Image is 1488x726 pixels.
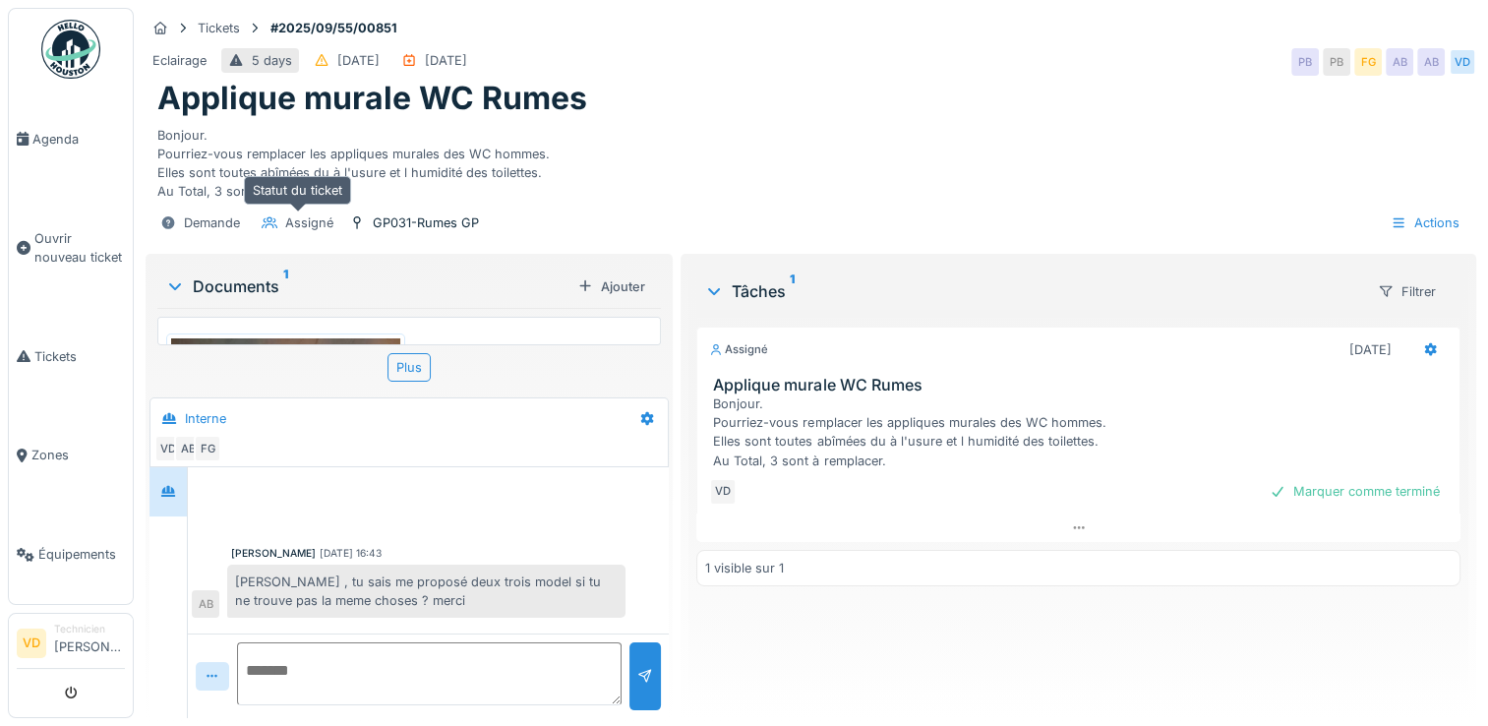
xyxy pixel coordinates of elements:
div: AB [192,590,219,618]
div: AB [174,435,202,462]
div: VD [1449,48,1476,76]
div: Assigné [285,213,333,232]
div: [DATE] [425,51,467,70]
div: [DATE] [337,51,380,70]
div: VD [709,478,737,506]
img: xs76emozl0yumgzuh0tf7cqlcpn3 [171,338,400,644]
div: Bonjour. Pourriez-vous remplacer les appliques murales des WC hommes. Elles sont toutes abîmées d... [713,394,1452,470]
div: Tâches [704,279,1361,303]
div: Actions [1382,209,1468,237]
a: Zones [9,406,133,506]
div: Bonjour. Pourriez-vous remplacer les appliques murales des WC hommes. Elles sont toutes abîmées d... [157,118,1464,202]
div: Interne [185,409,226,428]
div: [PERSON_NAME] , tu sais me proposé deux trois model si tu ne trouve pas la meme choses ? merci [227,565,625,618]
div: [PERSON_NAME] [231,546,316,561]
div: [DATE] 16:43 [320,546,382,561]
div: Marquer comme terminé [1262,478,1448,505]
div: Eclairage [152,51,207,70]
span: Agenda [32,130,125,149]
sup: 1 [790,279,795,303]
a: Tickets [9,307,133,406]
div: AB [1417,48,1445,76]
div: PB [1291,48,1319,76]
h1: Applique murale WC Rumes [157,80,587,117]
div: FG [1354,48,1382,76]
div: Filtrer [1369,277,1445,306]
img: Badge_color-CXgf-gQk.svg [41,20,100,79]
span: Ouvrir nouveau ticket [34,229,125,267]
div: Tickets [198,19,240,37]
strong: #2025/09/55/00851 [263,19,405,37]
div: 5 days [252,51,292,70]
div: VD [154,435,182,462]
div: Statut du ticket [244,176,351,205]
span: Tickets [34,347,125,366]
div: GP031-Rumes GP [373,213,479,232]
li: [PERSON_NAME] [54,622,125,664]
span: Zones [31,446,125,464]
a: VD Technicien[PERSON_NAME] [17,622,125,669]
div: Technicien [54,622,125,636]
div: Plus [387,353,431,382]
div: Assigné [709,341,768,358]
div: AB [1386,48,1413,76]
sup: 1 [283,274,288,298]
h3: Applique murale WC Rumes [713,376,1452,394]
div: Demande [184,213,240,232]
li: VD [17,629,46,658]
div: Ajouter [569,273,653,300]
div: 1 visible sur 1 [705,559,784,577]
div: [DATE] [1349,340,1392,359]
div: FG [194,435,221,462]
div: PB [1323,48,1350,76]
a: Agenda [9,90,133,189]
div: Documents [165,274,569,298]
span: Équipements [38,545,125,564]
a: Ouvrir nouveau ticket [9,189,133,307]
a: Équipements [9,505,133,604]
